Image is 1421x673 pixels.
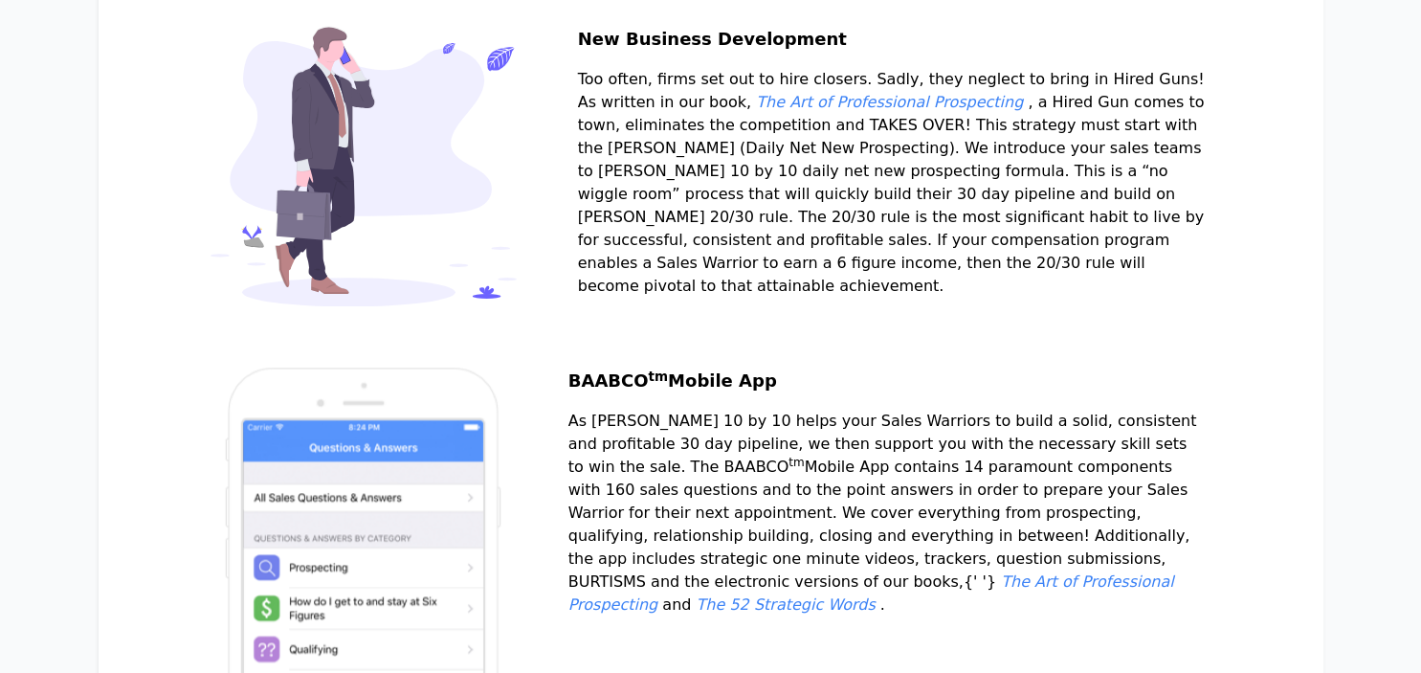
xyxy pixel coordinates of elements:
[751,93,1028,111] a: The Art of Professional Prospecting
[578,26,1211,68] h2: New Business Development
[578,68,1211,298] p: Too often, firms set out to hire closers. Sadly, they neglect to bring in Hired Guns! As written ...
[211,26,517,307] img: New Business Development
[691,595,879,614] a: The 52 Strategic Words
[696,595,875,614] em: The 52 Strategic Words
[568,410,1202,617] p: As [PERSON_NAME] 10 by 10 helps your Sales Warriors to build a solid, consistent and profitable 3...
[756,93,1023,111] em: The Art of Professional Prospecting
[568,368,1202,410] h2: BAABCO Mobile App
[648,369,668,384] sup: tm
[788,456,804,469] sup: tm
